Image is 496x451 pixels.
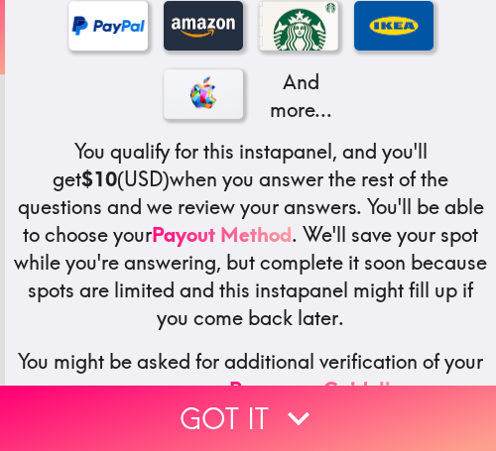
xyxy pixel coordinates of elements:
[259,68,338,124] p: And more...
[13,138,488,332] h5: You qualify for this instapanel, and you'll get (USD) when you answer the rest of the questions a...
[152,222,292,247] a: Payout Method
[81,167,117,191] b: $10
[229,377,424,401] a: Response Guidelines
[13,348,488,403] h5: You might be asked for additional verification of your answers - see our .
